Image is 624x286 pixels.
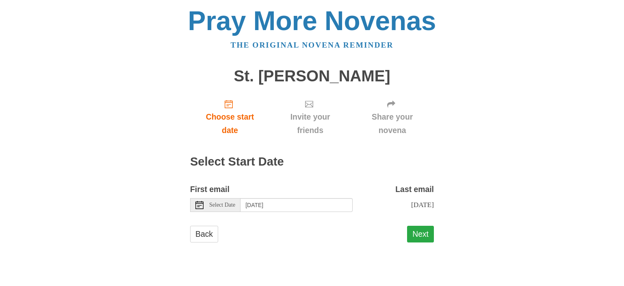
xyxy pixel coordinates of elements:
[190,68,434,85] h1: St. [PERSON_NAME]
[231,41,394,49] a: The original novena reminder
[190,226,218,242] a: Back
[278,110,342,137] span: Invite your friends
[240,198,353,212] input: Use the arrow keys to pick a date
[198,110,262,137] span: Choose start date
[407,226,434,242] button: Next
[270,93,351,141] a: Invite your friends
[411,201,434,209] span: [DATE]
[188,6,436,36] a: Pray More Novenas
[190,183,230,196] label: First email
[359,110,426,137] span: Share your novena
[351,93,434,141] a: Share your novena
[190,155,434,168] h2: Select Start Date
[190,93,270,141] a: Choose start date
[209,202,235,208] span: Select Date
[395,183,434,196] label: Last email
